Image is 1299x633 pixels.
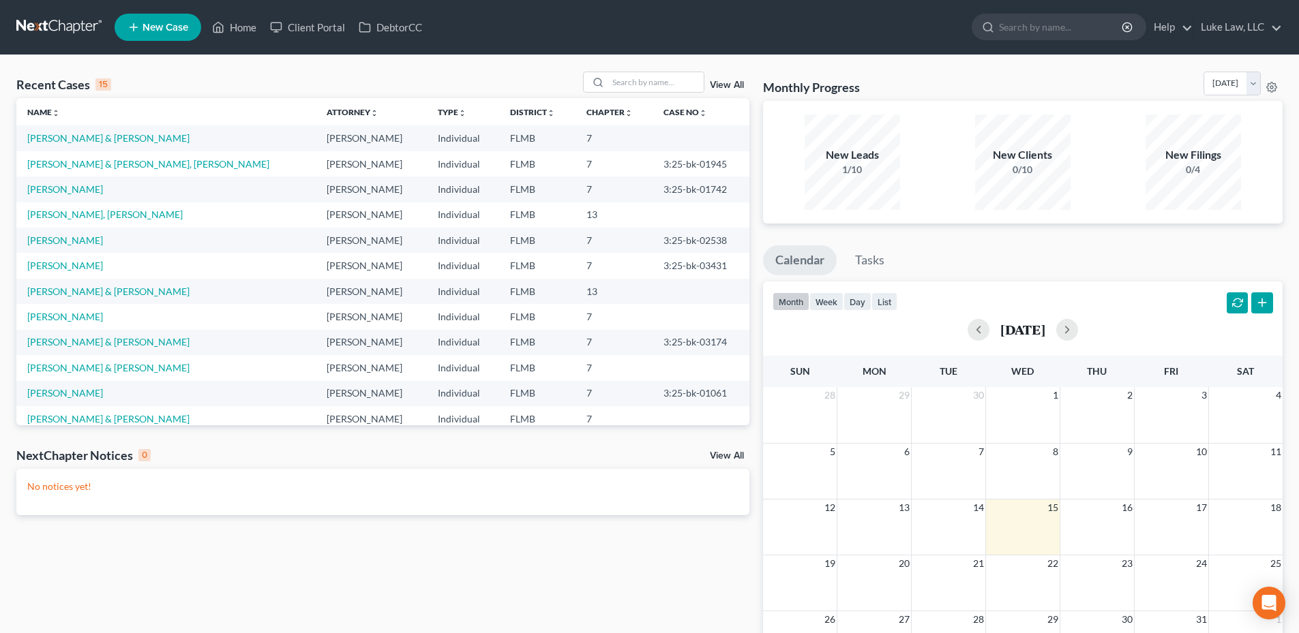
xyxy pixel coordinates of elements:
td: 7 [576,253,653,278]
a: Attorneyunfold_more [327,107,378,117]
div: NextChapter Notices [16,447,151,463]
span: 29 [1046,611,1060,628]
button: day [843,292,871,311]
td: [PERSON_NAME] [316,406,426,431]
td: Individual [427,330,500,355]
td: Individual [427,202,500,228]
a: [PERSON_NAME], [PERSON_NAME] [27,209,183,220]
span: 9 [1126,444,1134,460]
a: [PERSON_NAME] [27,260,103,271]
h2: [DATE] [1000,322,1045,337]
td: 7 [576,304,653,329]
div: Open Intercom Messenger [1253,587,1285,619]
span: 18 [1269,499,1283,516]
td: FLMB [499,381,575,406]
span: 28 [972,611,985,628]
td: FLMB [499,355,575,380]
td: [PERSON_NAME] [316,202,426,228]
i: unfold_more [699,109,707,117]
td: 7 [576,176,653,202]
span: 19 [823,555,837,572]
div: New Filings [1146,147,1241,163]
span: 12 [823,499,837,516]
td: [PERSON_NAME] [316,125,426,151]
div: 0 [138,449,151,461]
i: unfold_more [625,109,633,117]
td: 3:25-bk-01742 [653,176,749,202]
span: 25 [1269,555,1283,572]
span: 10 [1195,444,1208,460]
td: 13 [576,279,653,304]
td: [PERSON_NAME] [316,279,426,304]
a: Luke Law, LLC [1194,15,1282,40]
button: list [871,292,897,311]
td: FLMB [499,125,575,151]
td: Individual [427,253,500,278]
div: 15 [95,78,111,91]
td: FLMB [499,253,575,278]
a: Typeunfold_more [438,107,466,117]
span: 15 [1046,499,1060,516]
span: 5 [828,444,837,460]
span: Sun [790,365,810,377]
span: 24 [1195,555,1208,572]
span: 2 [1126,387,1134,403]
td: 3:25-bk-01061 [653,381,749,406]
span: 21 [972,555,985,572]
td: 7 [576,330,653,355]
i: unfold_more [458,109,466,117]
a: Calendar [763,245,837,275]
span: Mon [863,365,886,377]
span: 1 [1051,387,1060,403]
td: FLMB [499,279,575,304]
td: [PERSON_NAME] [316,228,426,253]
a: [PERSON_NAME] [27,387,103,399]
span: 30 [972,387,985,403]
td: Individual [427,151,500,176]
a: View All [710,451,744,461]
td: [PERSON_NAME] [316,330,426,355]
span: 29 [897,387,911,403]
td: 3:25-bk-03431 [653,253,749,278]
td: Individual [427,176,500,202]
span: 28 [823,387,837,403]
td: [PERSON_NAME] [316,253,426,278]
td: Individual [427,279,500,304]
td: 7 [576,355,653,380]
td: Individual [427,125,500,151]
input: Search by name... [608,72,704,92]
span: New Case [143,22,188,33]
span: 13 [897,499,911,516]
a: [PERSON_NAME] [27,234,103,246]
td: FLMB [499,202,575,228]
a: [PERSON_NAME] & [PERSON_NAME] [27,362,190,373]
td: FLMB [499,228,575,253]
span: Thu [1087,365,1107,377]
td: FLMB [499,330,575,355]
span: 17 [1195,499,1208,516]
td: Individual [427,228,500,253]
a: Home [205,15,263,40]
span: 7 [977,444,985,460]
a: [PERSON_NAME] & [PERSON_NAME] [27,413,190,424]
a: DebtorCC [352,15,429,40]
a: [PERSON_NAME] [27,183,103,195]
td: FLMB [499,406,575,431]
span: 3 [1200,387,1208,403]
a: [PERSON_NAME] & [PERSON_NAME] [27,285,190,297]
span: 22 [1046,555,1060,572]
span: Wed [1011,365,1034,377]
i: unfold_more [52,109,60,117]
td: 7 [576,228,653,253]
td: 3:25-bk-01945 [653,151,749,176]
td: 3:25-bk-02538 [653,228,749,253]
td: Individual [427,304,500,329]
button: week [809,292,843,311]
span: 26 [823,611,837,628]
span: 8 [1051,444,1060,460]
span: 27 [897,611,911,628]
span: Sat [1237,365,1254,377]
div: Recent Cases [16,76,111,93]
span: 11 [1269,444,1283,460]
a: Chapterunfold_more [586,107,633,117]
